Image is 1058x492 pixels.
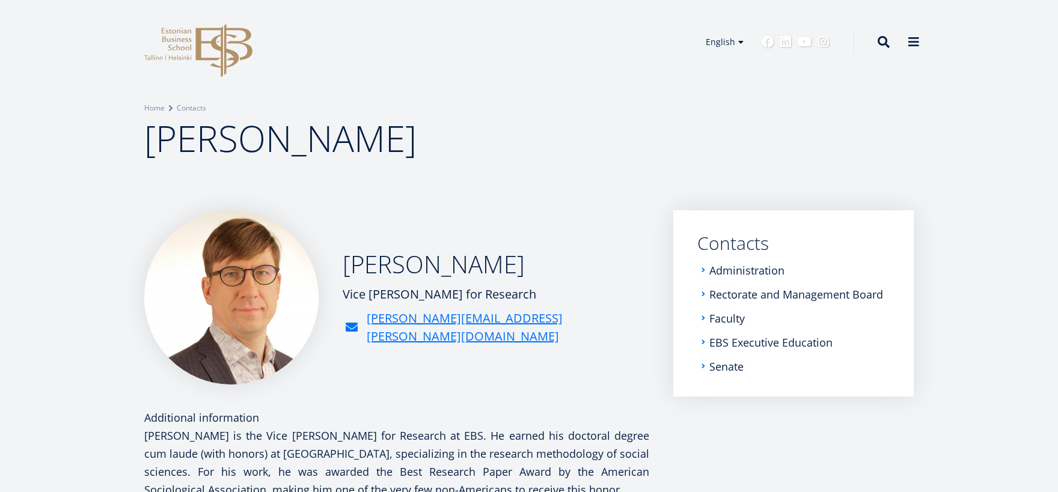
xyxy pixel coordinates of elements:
img: Karmo Kroos [144,210,319,384]
a: Rectorate and Management Board [709,288,883,300]
a: [PERSON_NAME][EMAIL_ADDRESS][PERSON_NAME][DOMAIN_NAME] [367,309,649,345]
div: Additional information [144,408,649,427]
a: Facebook [762,36,774,48]
a: Contacts [177,102,206,114]
a: Senate [709,360,744,372]
a: Home [144,102,165,114]
a: Faculty [709,312,745,324]
a: Linkedin [780,36,792,48]
div: Vice [PERSON_NAME] for Research [343,285,649,303]
a: Contacts [697,234,890,252]
span: [PERSON_NAME] [144,114,417,163]
a: EBS Executive Education [709,336,833,348]
a: Administration [709,264,784,276]
a: Instagram [818,36,830,48]
a: Youtube [798,36,812,48]
h2: [PERSON_NAME] [343,249,649,279]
